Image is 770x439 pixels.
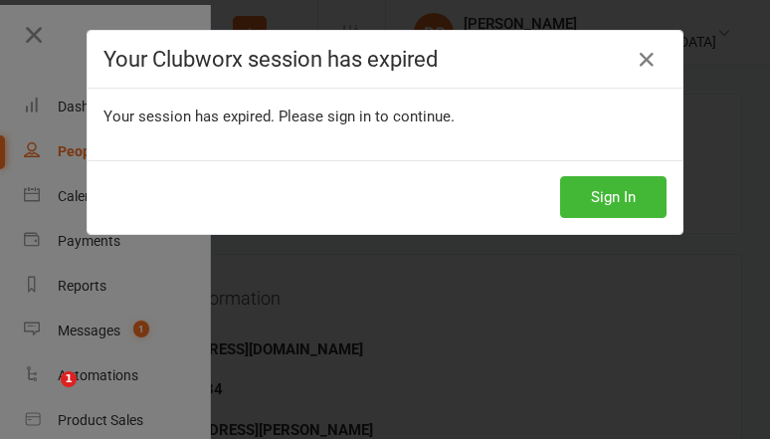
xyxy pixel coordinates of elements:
h4: Your Clubworx session has expired [103,47,667,72]
button: Sign In [560,176,667,218]
span: Your session has expired. Please sign in to continue. [103,108,455,125]
iframe: Intercom live chat [20,371,68,419]
span: 1 [61,371,77,387]
a: Close [631,44,663,76]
